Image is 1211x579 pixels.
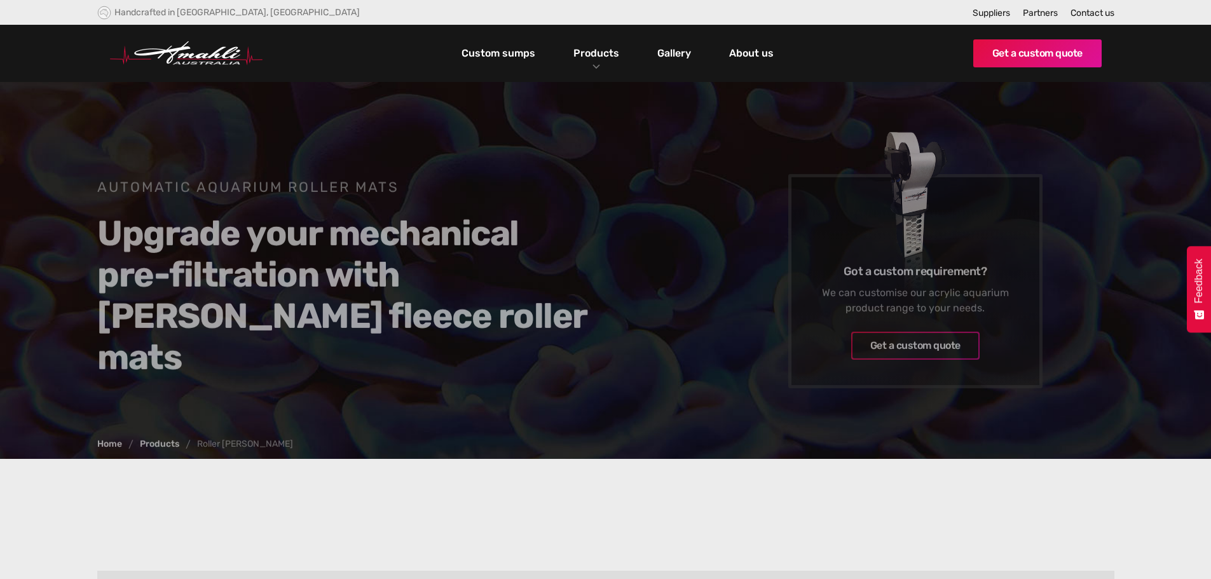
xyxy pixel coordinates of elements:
div: We can customise our acrylic aquarium product range to your needs. [810,285,1020,316]
h2: Upgrade your mechanical pre-filtration with [PERSON_NAME] fleece roller mats [97,213,587,378]
a: Contact us [1071,8,1114,18]
div: Roller [PERSON_NAME] [197,440,293,449]
div: Get a custom quote [870,338,960,353]
a: Products [140,440,179,449]
button: Feedback - Show survey [1187,246,1211,332]
h1: Automatic aquarium roller mats [97,178,587,197]
a: About us [726,43,777,64]
a: Gallery [654,43,694,64]
div: Handcrafted in [GEOGRAPHIC_DATA], [GEOGRAPHIC_DATA] [114,7,360,18]
a: Suppliers [973,8,1010,18]
a: Get a custom quote [851,332,979,360]
div: Products [564,25,629,82]
span: Feedback [1193,259,1205,303]
img: Roller mats [810,114,1020,301]
a: Products [570,44,622,62]
a: Partners [1023,8,1058,18]
a: Home [97,440,122,449]
a: Get a custom quote [973,39,1102,67]
a: home [110,41,263,65]
a: Custom sumps [458,43,538,64]
h6: Got a custom requirement? [810,264,1020,279]
img: Hmahli Australia Logo [110,41,263,65]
